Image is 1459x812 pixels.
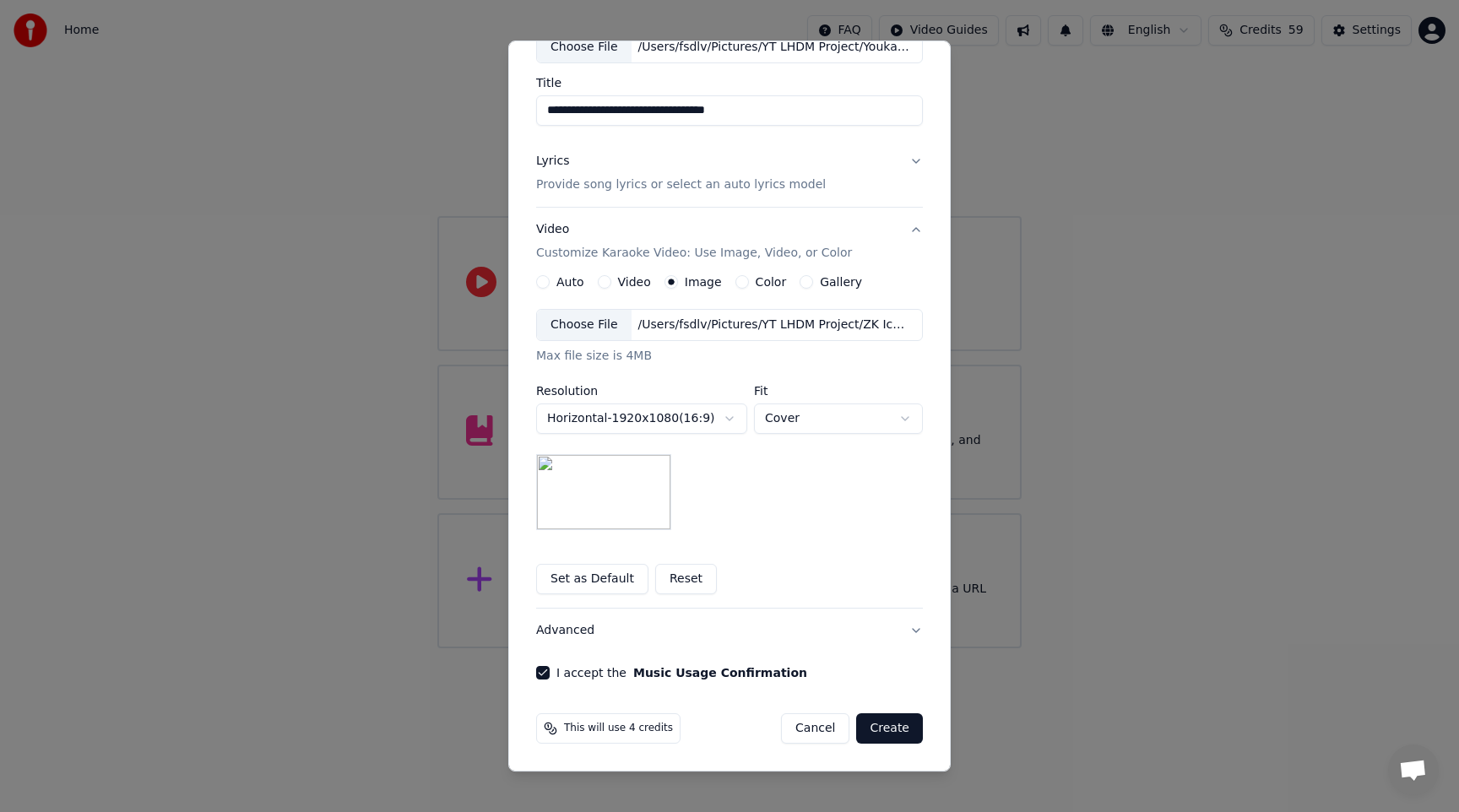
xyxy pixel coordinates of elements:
div: Choose File [537,32,632,62]
p: Customize Karaoke Video: Use Image, Video, or Color [536,245,852,262]
button: Set as Default [536,564,648,594]
button: Advanced [536,609,923,652]
label: Fit [754,385,923,397]
span: This will use 4 credits [564,722,673,735]
div: Choose File [537,310,632,340]
p: Provide song lyrics or select an auto lyrics model [536,176,826,193]
label: I accept the [556,667,807,679]
label: Color [756,276,787,288]
button: VideoCustomize Karaoke Video: Use Image, Video, or Color [536,208,923,275]
div: Video [536,221,852,262]
div: Max file size is 4MB [536,348,923,365]
button: Cancel [781,713,849,744]
label: Auto [556,276,584,288]
button: Reset [655,564,717,594]
label: Image [685,276,722,288]
button: I accept the [633,667,807,679]
label: Title [536,77,923,89]
div: /Users/fsdlv/Pictures/YT LHDM Project/ZK Icon Logos/YT Background Final.png [632,317,919,333]
button: Create [856,713,923,744]
div: VideoCustomize Karaoke Video: Use Image, Video, or Color [536,275,923,608]
label: Resolution [536,385,747,397]
div: /Users/fsdlv/Pictures/YT LHDM Project/Youka/No me amenaces audio.m4a [632,39,919,56]
label: Gallery [820,276,862,288]
label: Video [618,276,651,288]
div: Lyrics [536,153,569,170]
button: LyricsProvide song lyrics or select an auto lyrics model [536,139,923,207]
